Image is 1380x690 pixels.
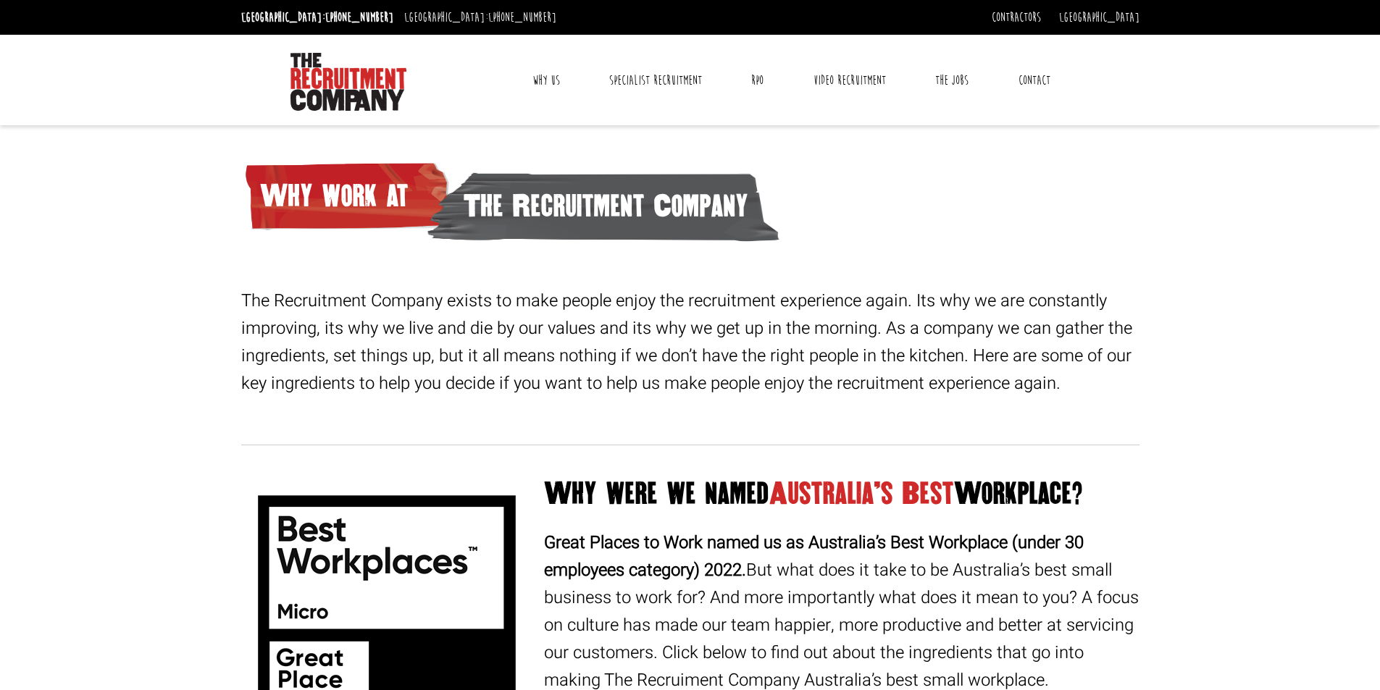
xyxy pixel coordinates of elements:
[740,62,774,98] a: RPO
[325,9,393,25] a: [PHONE_NUMBER]
[544,477,1139,511] span: Why were we named Workplace?
[598,62,713,98] a: Specialist Recruitment
[924,62,979,98] a: The Jobs
[401,6,560,29] li: [GEOGRAPHIC_DATA]:
[290,53,406,111] img: The Recruitment Company
[241,156,453,236] span: Why work at
[238,6,397,29] li: [GEOGRAPHIC_DATA]:
[427,166,780,246] span: The Recruitment Company
[803,62,897,98] a: Video Recruitment
[1059,9,1139,25] a: [GEOGRAPHIC_DATA]
[544,530,1084,583] strong: Great Places to Work named us as Australia’s Best Workplace (under 30 employees category) 2022.
[992,9,1041,25] a: Contractors
[769,477,954,510] span: Australia’s Best
[1008,62,1061,98] a: Contact
[488,9,556,25] a: [PHONE_NUMBER]
[241,287,1139,397] p: The Recruitment Company exists to make people enjoy the recruitment experience again. Its why we ...
[522,62,571,98] a: Why Us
